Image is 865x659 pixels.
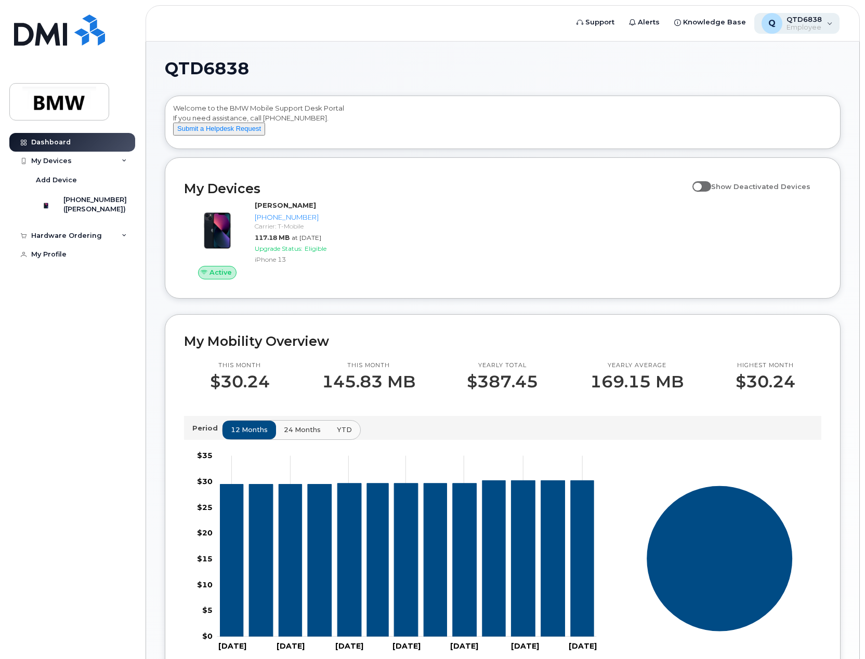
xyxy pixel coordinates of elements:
[335,641,363,651] tspan: [DATE]
[450,641,478,651] tspan: [DATE]
[184,181,687,196] h2: My Devices
[184,200,334,279] a: Active[PERSON_NAME][PHONE_NUMBER]Carrier: T-Mobile117.18 MBat [DATE]Upgrade Status:EligibleiPhone 13
[255,222,330,231] div: Carrier: T-Mobile
[305,245,326,252] span: Eligible
[322,361,415,370] p: This month
[192,423,222,433] p: Period
[197,528,213,537] tspan: $20
[209,267,232,277] span: Active
[184,333,821,349] h2: My Mobility Overview
[218,641,246,651] tspan: [DATE]
[197,580,213,589] tspan: $10
[192,206,242,255] img: image20231002-3703462-1ig824h.jpeg
[569,641,597,651] tspan: [DATE]
[197,554,213,563] tspan: $15
[337,425,352,435] span: YTD
[711,182,810,191] span: Show Deactivated Devices
[210,372,270,391] p: $30.24
[511,641,539,651] tspan: [DATE]
[220,480,594,637] g: 864-705-4642
[197,477,213,486] tspan: $30
[173,103,832,145] div: Welcome to the BMW Mobile Support Desk Portal If you need assistance, call [PHONE_NUMBER].
[173,123,265,136] button: Submit a Helpdesk Request
[197,451,213,460] tspan: $35
[202,606,213,615] tspan: $5
[165,61,249,76] span: QTD6838
[646,486,793,632] g: Series
[173,124,265,132] a: Submit a Helpdesk Request
[255,201,316,209] strong: [PERSON_NAME]
[392,641,421,651] tspan: [DATE]
[467,361,538,370] p: Yearly total
[590,372,684,391] p: 169.15 MB
[292,234,321,241] span: at [DATE]
[202,631,213,641] tspan: $0
[255,245,303,252] span: Upgrade Status:
[255,255,330,264] div: iPhone 13
[322,372,415,391] p: 145.83 MB
[197,503,213,512] tspan: $25
[255,212,330,222] div: [PHONE_NUMBER]
[284,425,321,435] span: 24 months
[467,372,538,391] p: $387.45
[277,641,305,651] tspan: [DATE]
[210,361,270,370] p: This month
[255,234,290,241] span: 117.18 MB
[820,614,857,651] iframe: Messenger Launcher
[736,372,795,391] p: $30.24
[736,361,795,370] p: Highest month
[692,177,701,185] input: Show Deactivated Devices
[590,361,684,370] p: Yearly average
